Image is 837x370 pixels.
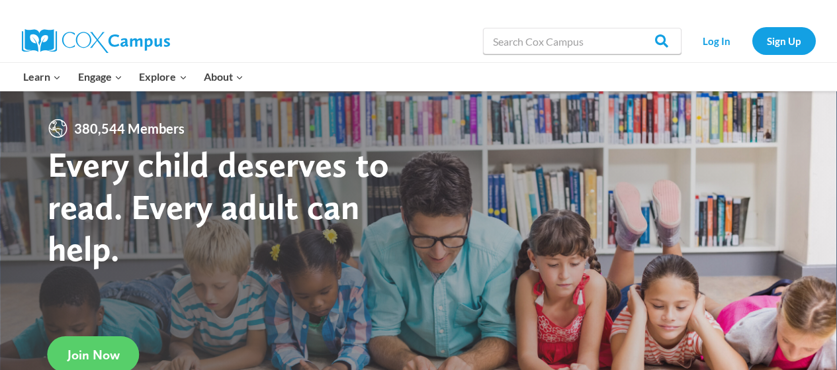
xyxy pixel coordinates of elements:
nav: Primary Navigation [15,63,252,91]
img: Cox Campus [22,29,170,53]
span: About [204,68,243,85]
span: Engage [78,68,122,85]
input: Search Cox Campus [483,28,682,54]
strong: Every child deserves to read. Every adult can help. [48,143,389,269]
span: Explore [139,68,187,85]
span: 380,544 Members [69,118,190,139]
a: Sign Up [752,27,816,54]
a: Log In [688,27,746,54]
span: Learn [23,68,61,85]
span: Join Now [67,347,120,363]
nav: Secondary Navigation [688,27,816,54]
